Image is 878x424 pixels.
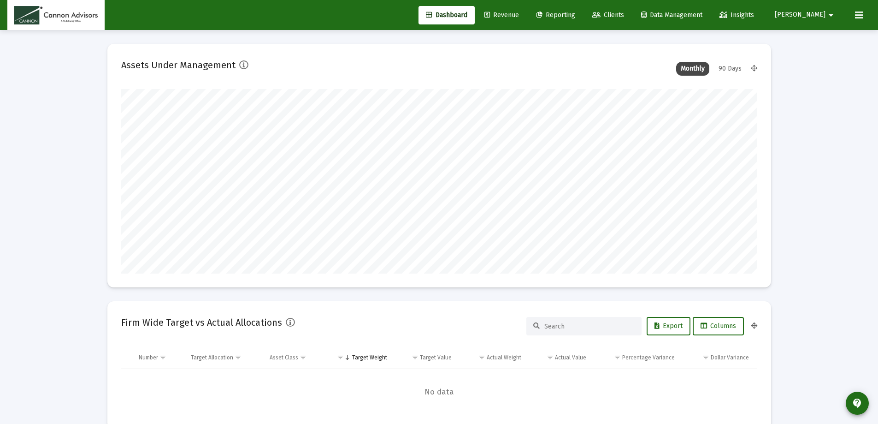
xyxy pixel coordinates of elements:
[412,354,418,361] span: Show filter options for column 'Target Value'
[536,11,575,19] span: Reporting
[555,354,586,361] div: Actual Value
[676,62,709,76] div: Monthly
[681,346,757,369] td: Column Dollar Variance
[324,346,394,369] td: Column Target Weight
[458,346,527,369] td: Column Actual Weight
[426,11,467,19] span: Dashboard
[191,354,233,361] div: Target Allocation
[592,11,624,19] span: Clients
[352,354,387,361] div: Target Weight
[775,11,825,19] span: [PERSON_NAME]
[614,354,621,361] span: Show filter options for column 'Percentage Variance'
[714,62,746,76] div: 90 Days
[634,6,710,24] a: Data Management
[235,354,242,361] span: Show filter options for column 'Target Allocation'
[764,6,848,24] button: [PERSON_NAME]
[270,354,298,361] div: Asset Class
[139,354,158,361] div: Number
[132,346,185,369] td: Column Number
[477,6,526,24] a: Revenue
[852,398,863,409] mat-icon: contact_support
[418,6,475,24] a: Dashboard
[184,346,263,369] td: Column Target Allocation
[337,354,344,361] span: Show filter options for column 'Target Weight'
[825,6,837,24] mat-icon: arrow_drop_down
[121,315,282,330] h2: Firm Wide Target vs Actual Allocations
[420,354,452,361] div: Target Value
[528,346,593,369] td: Column Actual Value
[719,11,754,19] span: Insights
[487,354,521,361] div: Actual Weight
[647,317,690,335] button: Export
[593,346,681,369] td: Column Percentage Variance
[159,354,166,361] span: Show filter options for column 'Number'
[484,11,519,19] span: Revenue
[702,354,709,361] span: Show filter options for column 'Dollar Variance'
[121,58,236,72] h2: Assets Under Management
[121,387,757,397] span: No data
[478,354,485,361] span: Show filter options for column 'Actual Weight'
[693,317,744,335] button: Columns
[701,322,736,330] span: Columns
[544,322,635,330] input: Search
[711,354,749,361] div: Dollar Variance
[394,346,459,369] td: Column Target Value
[529,6,583,24] a: Reporting
[641,11,702,19] span: Data Management
[585,6,631,24] a: Clients
[263,346,324,369] td: Column Asset Class
[712,6,761,24] a: Insights
[14,6,98,24] img: Dashboard
[121,346,757,415] div: Data grid
[654,322,683,330] span: Export
[622,354,675,361] div: Percentage Variance
[547,354,554,361] span: Show filter options for column 'Actual Value'
[300,354,306,361] span: Show filter options for column 'Asset Class'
